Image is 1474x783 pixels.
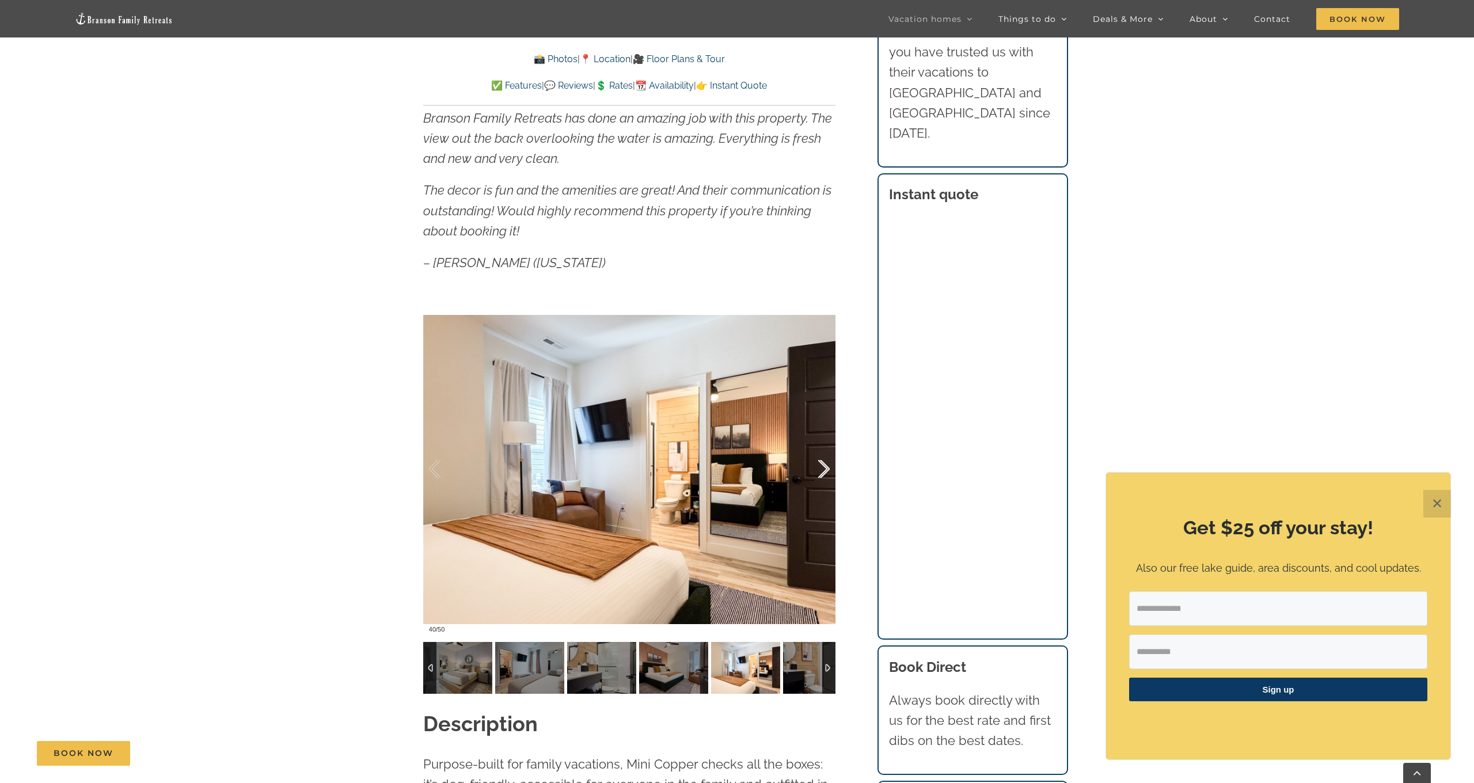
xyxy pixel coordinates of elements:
span: Contact [1254,15,1290,23]
h2: Get $25 off your stay! [1129,515,1427,541]
img: Copper-Pointe-at-Table-Rock-Lake-3005-scaled.jpg-nggid042934-ngg0dyn-120x90-00f0w010c011r110f110r... [711,642,780,694]
a: 📸 Photos [534,54,578,64]
p: ​ [1129,716,1427,728]
a: 🎥 Floor Plans & Tour [633,54,725,64]
img: Copper-Pointe-at-Table-Rock-Lake-3004-scaled.jpg-nggid042936-ngg0dyn-120x90-00f0w010c011r110f110r... [639,642,708,694]
span: Book Now [54,748,113,758]
button: Close [1423,490,1451,518]
input: Email Address [1129,591,1427,626]
span: Things to do [998,15,1056,23]
p: | | [423,52,835,67]
img: Copper-Pointe-at-Table-Rock-Lake-3017-scaled.jpg-nggid042920-ngg0dyn-120x90-00f0w010c011r110f110r... [567,642,636,694]
img: Copper-Pointe-at-Table-Rock-Lake-3001-scaled.jpg-nggid042937-ngg0dyn-120x90-00f0w010c011r110f110r... [423,642,492,694]
a: 💲 Rates [595,80,633,91]
p: | | | | [423,78,835,93]
p: Always book directly with us for the best rate and first dibs on the best dates. [889,690,1057,751]
img: Copper-Pointe-at-Table-Rock-Lake-3007-scaled.jpg-nggid042931-ngg0dyn-120x90-00f0w010c011r110f110r... [783,642,852,694]
a: 👉 Instant Quote [696,80,767,91]
a: Book Now [37,741,130,766]
p: Also our free lake guide, area discounts, and cool updates. [1129,560,1427,577]
img: Branson Family Retreats Logo [75,12,173,25]
b: Book Direct [889,659,966,675]
strong: Instant quote [889,186,978,203]
input: First Name [1129,634,1427,669]
span: Book Now [1316,8,1399,30]
button: Sign up [1129,678,1427,701]
strong: Description [423,712,538,736]
em: Branson Family Retreats has done an amazing job with this property. The view out the back overloo... [423,111,832,166]
a: 💬 Reviews [544,80,593,91]
p: Thousands of families like you have trusted us with their vacations to [GEOGRAPHIC_DATA] and [GEO... [889,22,1057,143]
em: The decor is fun and the amenities are great! And their communication is outstanding! Would highl... [423,183,831,238]
span: Vacation homes [888,15,962,23]
span: About [1190,15,1217,23]
a: 📍 Location [580,54,630,64]
iframe: Booking/Inquiry Widget [889,218,1057,610]
a: 📆 Availability [635,80,694,91]
img: Copper-Pointe-at-Table-Rock-Lake-3002-scaled.jpg-nggid042935-ngg0dyn-120x90-00f0w010c011r110f110r... [495,642,564,694]
a: ✅ Features [491,80,542,91]
span: Deals & More [1093,15,1153,23]
em: – [PERSON_NAME] ([US_STATE]) [423,255,606,270]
